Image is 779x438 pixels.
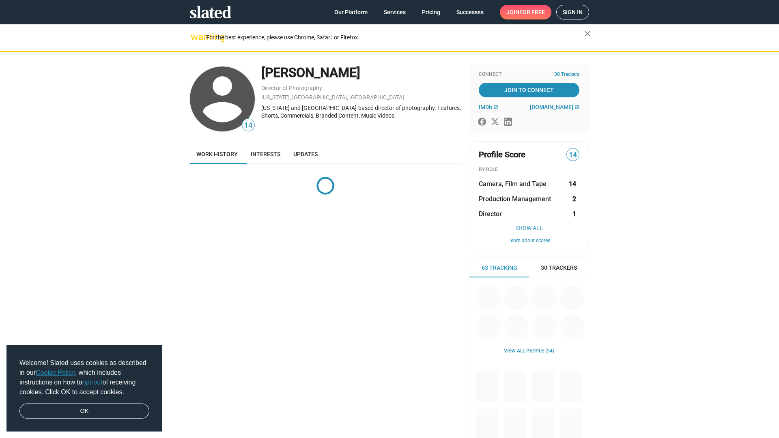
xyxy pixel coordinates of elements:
a: Our Platform [328,5,374,19]
a: Cookie Policy [36,369,75,376]
button: Show All [479,225,579,231]
a: View all People (54) [504,348,554,354]
span: 14 [242,120,254,131]
span: Interests [251,151,280,157]
span: Join To Connect [480,83,578,97]
span: Work history [196,151,238,157]
span: Profile Score [479,149,525,160]
span: 30 Trackers [541,264,577,272]
span: Production Management [479,195,551,203]
mat-icon: warning [191,32,200,42]
a: opt-out [82,379,103,386]
span: Successes [456,5,484,19]
span: 14 [567,150,579,161]
div: [US_STATE] and [GEOGRAPHIC_DATA]-based director of photography. Features, Shorts, Commercials, Br... [261,104,461,119]
span: Our Platform [334,5,368,19]
span: 30 Trackers [554,71,579,78]
strong: 2 [572,195,576,203]
span: Join [506,5,545,19]
span: Camera, Film and Tape [479,180,547,188]
span: Director [479,210,502,218]
a: dismiss cookie message [19,404,149,419]
div: [PERSON_NAME] [261,64,461,82]
a: [DOMAIN_NAME] [530,104,579,110]
mat-icon: open_in_new [575,105,579,109]
a: Services [377,5,412,19]
strong: 1 [572,210,576,218]
span: Sign in [563,5,583,19]
a: IMDb [479,104,498,110]
a: [US_STATE], [GEOGRAPHIC_DATA], [GEOGRAPHIC_DATA] [261,94,404,101]
span: Services [384,5,406,19]
span: IMDb [479,104,492,110]
div: cookieconsent [6,345,162,432]
span: Pricing [422,5,440,19]
span: Welcome! Slated uses cookies as described in our , which includes instructions on how to of recei... [19,358,149,397]
a: Interests [244,144,287,164]
div: BY ROLE [479,167,579,173]
a: Updates [287,144,324,164]
a: Work history [190,144,244,164]
span: for free [519,5,545,19]
button: Learn about scores [479,238,579,244]
a: Pricing [415,5,447,19]
span: Updates [293,151,318,157]
mat-icon: close [583,29,592,39]
strong: 14 [569,180,576,188]
a: Successes [450,5,490,19]
a: Joinfor free [500,5,551,19]
span: 63 Tracking [482,264,517,272]
div: For the best experience, please use Chrome, Safari, or Firefox. [206,32,584,43]
a: Sign in [556,5,589,19]
span: [DOMAIN_NAME] [530,104,573,110]
a: Join To Connect [479,83,579,97]
a: Director of Photography [261,85,322,91]
mat-icon: open_in_new [493,105,498,109]
div: Connect [479,71,579,78]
